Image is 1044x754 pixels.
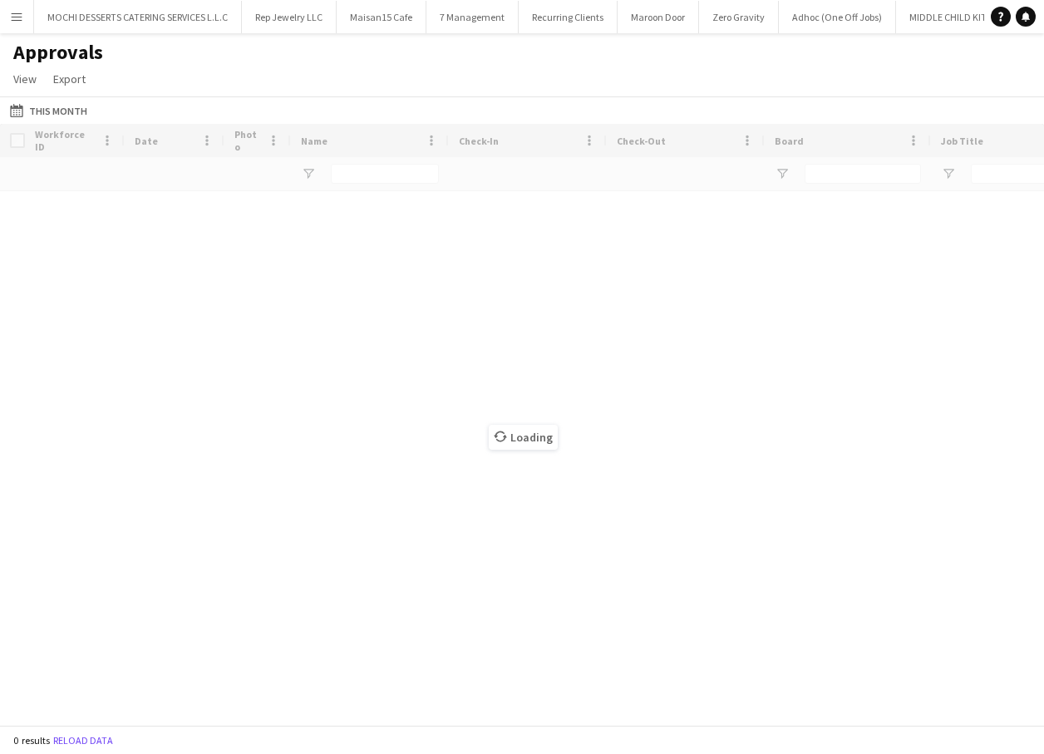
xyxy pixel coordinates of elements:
button: Recurring Clients [519,1,618,33]
button: Zero Gravity [699,1,779,33]
button: Maroon Door [618,1,699,33]
button: MOCHI DESSERTS CATERING SERVICES L.L.C [34,1,242,33]
button: Reload data [50,732,116,750]
button: Rep Jewelry LLC [242,1,337,33]
span: Export [53,71,86,86]
button: Maisan15 Cafe [337,1,426,33]
span: Loading [489,425,558,450]
button: 7 Management [426,1,519,33]
span: View [13,71,37,86]
a: View [7,68,43,90]
button: This Month [7,101,91,121]
button: Adhoc (One Off Jobs) [779,1,896,33]
a: Export [47,68,92,90]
